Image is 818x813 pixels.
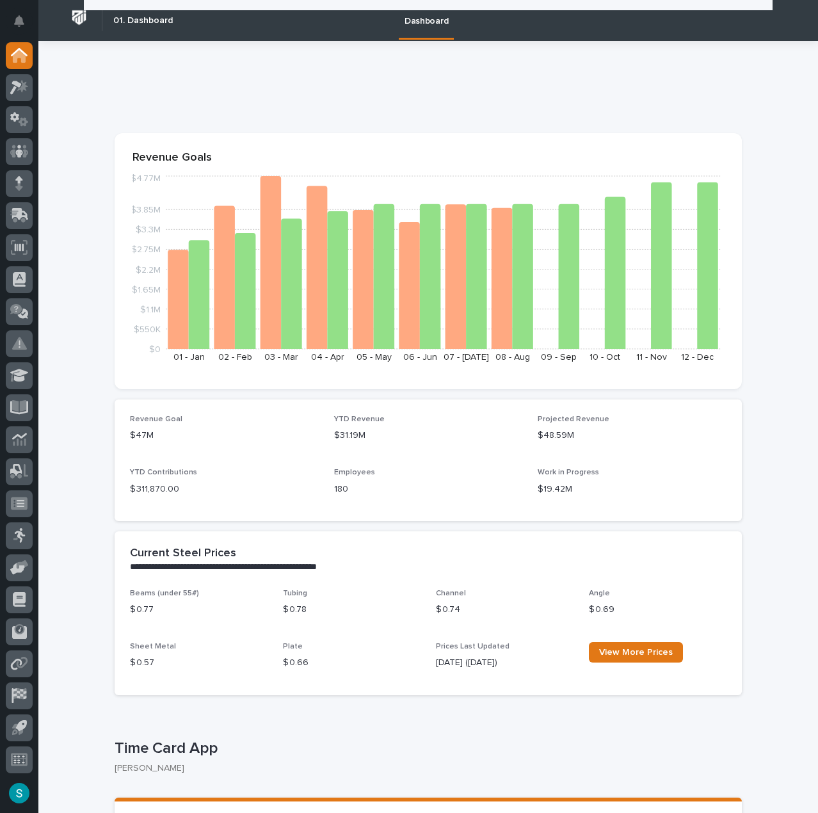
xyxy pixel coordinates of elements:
h2: Current Steel Prices [130,547,236,561]
p: $ 0.66 [283,656,421,670]
text: 07 - [DATE] [444,353,489,362]
text: 02 - Feb [218,353,252,362]
text: 12 - Dec [681,353,714,362]
a: View More Prices [589,642,683,663]
tspan: $3.3M [136,225,161,234]
p: $ 311,870.00 [130,483,319,496]
span: Prices Last Updated [436,643,509,650]
p: $ 0.74 [436,603,573,616]
img: Workspace Logo [67,6,91,29]
text: 09 - Sep [541,353,577,362]
tspan: $1.1M [140,305,161,314]
p: [PERSON_NAME] [115,763,732,774]
h2: 01. Dashboard [113,15,173,26]
tspan: $2.2M [136,265,161,274]
span: Plate [283,643,303,650]
span: View More Prices [599,648,673,657]
tspan: $550K [134,325,161,334]
span: Beams (under 55#) [130,590,199,597]
text: 08 - Aug [495,353,530,362]
text: 06 - Jun [403,353,437,362]
span: Employees [334,469,375,476]
p: Time Card App [115,739,737,758]
tspan: $1.65M [132,285,161,294]
p: [DATE] ([DATE]) [436,656,573,670]
text: 11 - Nov [636,353,667,362]
p: $ 0.78 [283,603,421,616]
tspan: $3.85M [131,205,161,214]
text: 01 - Jan [173,353,205,362]
p: Revenue Goals [132,151,724,165]
span: Work in Progress [538,469,599,476]
p: $48.59M [538,429,726,442]
span: Revenue Goal [130,415,182,423]
text: 03 - Mar [264,353,298,362]
text: 04 - Apr [311,353,344,362]
span: Projected Revenue [538,415,609,423]
span: YTD Revenue [334,415,385,423]
button: Notifications [6,8,33,35]
tspan: $2.75M [131,245,161,254]
p: 180 [334,483,523,496]
span: Sheet Metal [130,643,176,650]
p: $ 0.77 [130,603,268,616]
div: Notifications [16,15,33,36]
span: Channel [436,590,466,597]
span: YTD Contributions [130,469,197,476]
p: $19.42M [538,483,726,496]
span: Tubing [283,590,307,597]
span: Angle [589,590,610,597]
p: $ 0.57 [130,656,268,670]
p: $ 0.69 [589,603,726,616]
p: $47M [130,429,319,442]
button: users-avatar [6,780,33,807]
p: $31.19M [334,429,523,442]
tspan: $0 [149,345,161,354]
tspan: $4.77M [131,174,161,183]
text: 05 - May [357,353,392,362]
text: 10 - Oct [589,353,620,362]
